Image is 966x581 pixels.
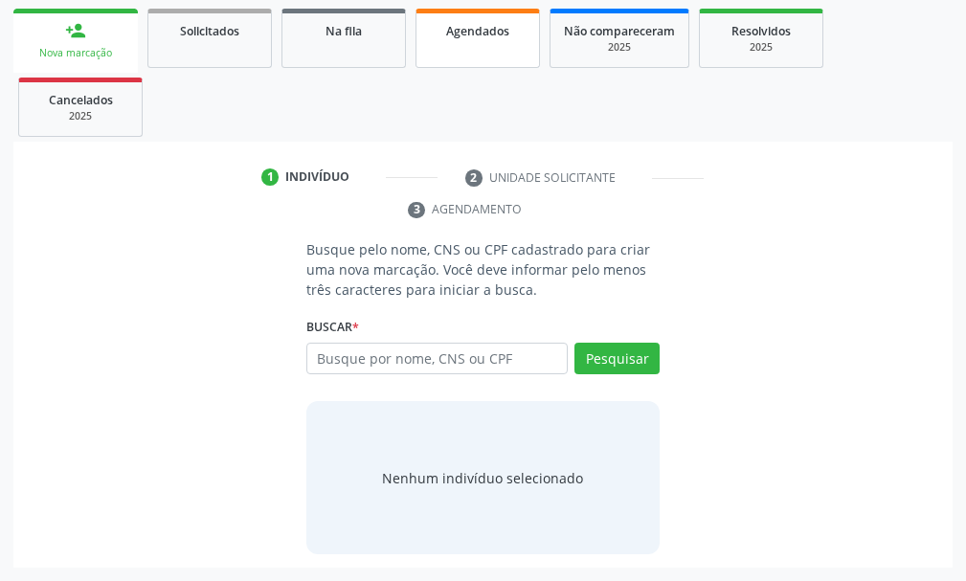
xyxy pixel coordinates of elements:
span: Na fila [326,23,362,39]
span: Resolvidos [731,23,791,39]
div: Indivíduo [285,168,349,186]
div: Nova marcação [27,46,124,60]
span: Agendados [446,23,509,39]
button: Pesquisar [574,343,660,375]
div: 2025 [33,109,128,123]
span: Cancelados [49,92,113,108]
div: 1 [261,168,279,186]
div: person_add [65,20,86,41]
p: Busque pelo nome, CNS ou CPF cadastrado para criar uma nova marcação. Você deve informar pelo men... [306,239,660,300]
span: Não compareceram [564,23,675,39]
div: Nenhum indivíduo selecionado [382,468,583,488]
div: 2025 [713,40,809,55]
div: 2025 [564,40,675,55]
label: Buscar [306,313,359,343]
input: Busque por nome, CNS ou CPF [306,343,568,375]
span: Solicitados [180,23,239,39]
